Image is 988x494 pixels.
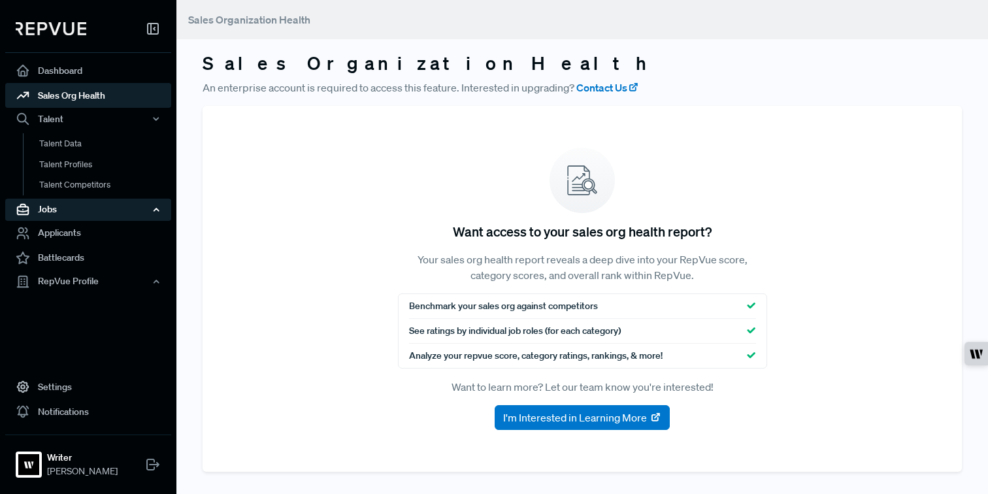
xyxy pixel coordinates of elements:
span: Sales Organization Health [188,13,310,26]
img: RepVue [16,22,86,35]
span: See ratings by individual job roles (for each category) [409,324,621,338]
a: Sales Org Health [5,83,171,108]
span: [PERSON_NAME] [47,465,118,478]
a: Dashboard [5,58,171,83]
button: I'm Interested in Learning More [495,405,670,430]
p: Want to learn more? Let our team know you're interested! [398,379,767,395]
h3: Sales Organization Health [203,52,962,74]
button: Jobs [5,199,171,221]
button: RepVue Profile [5,271,171,293]
a: Talent Profiles [23,154,189,175]
h5: Want access to your sales org health report? [453,223,712,239]
button: Talent [5,108,171,130]
p: An enterprise account is required to access this feature. Interested in upgrading? [203,80,962,95]
a: Battlecards [5,246,171,271]
strong: Writer [47,451,118,465]
span: Benchmark your sales org against competitors [409,299,598,313]
a: Notifications [5,399,171,424]
a: Talent Competitors [23,174,189,195]
p: Your sales org health report reveals a deep dive into your RepVue score, category scores, and ove... [398,252,767,283]
a: Settings [5,374,171,399]
span: I'm Interested in Learning More [503,410,647,425]
a: Contact Us [576,80,639,95]
span: Analyze your repvue score, category ratings, rankings, & more! [409,349,663,363]
a: Talent Data [23,133,189,154]
img: Writer [18,454,39,475]
a: WriterWriter[PERSON_NAME] [5,435,171,484]
a: Applicants [5,221,171,246]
